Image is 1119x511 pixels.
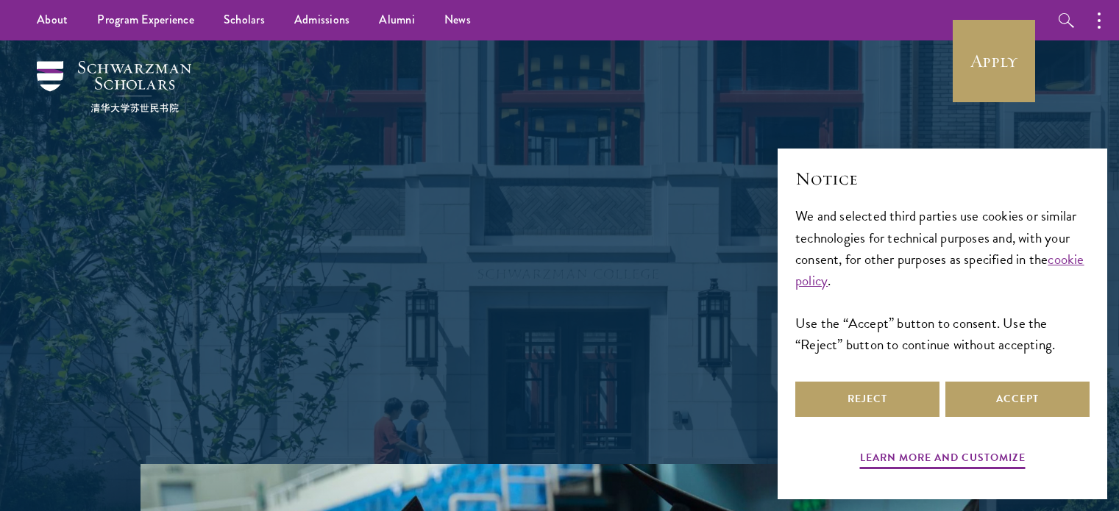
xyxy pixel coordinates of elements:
div: We and selected third parties use cookies or similar technologies for technical purposes and, wit... [795,205,1090,354]
button: Reject [795,382,939,417]
button: Accept [945,382,1090,417]
img: Schwarzman Scholars [37,61,191,112]
h2: Notice [795,166,1090,191]
a: cookie policy [795,249,1084,291]
a: Apply [953,20,1035,102]
button: Learn more and customize [860,449,1026,471]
